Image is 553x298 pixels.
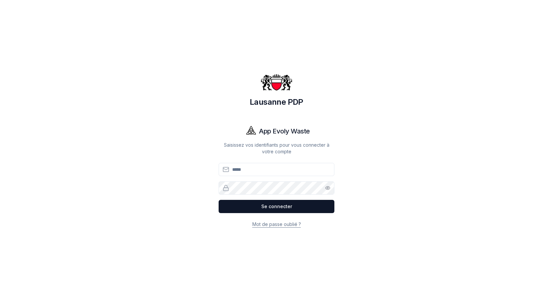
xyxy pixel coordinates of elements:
h1: App Evoly Waste [259,127,310,136]
p: Saisissez vos identifiants pour vous connecter à votre compte [219,142,334,155]
img: Lausanne PDP Logo [261,66,292,98]
img: Evoly Logo [243,123,259,139]
a: Mot de passe oublié ? [252,221,301,227]
button: Se connecter [219,200,334,213]
h1: Lausanne PDP [219,97,334,107]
